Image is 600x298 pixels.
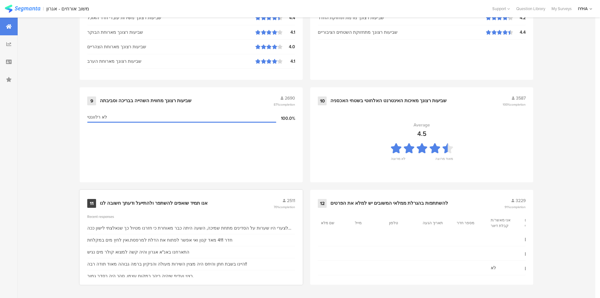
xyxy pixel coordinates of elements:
div: שביעות רצונך מרמת תחזוקת החדר [318,15,486,21]
div: 4.2 [513,15,526,21]
section: מספר חדר [457,220,485,226]
span: לא רלוונטי [87,114,107,120]
div: לצערי היו שערות על הסדינים מתחת שמיכה, השעה היתה כבר מאוחרת כי חזרנו מטיול כך שנאלצתי לישון ככה ו... [87,225,295,231]
div: 4.1 [283,29,295,36]
a: My Surveys [548,6,575,12]
span: כן [525,265,552,271]
span: 3229 [516,197,526,204]
section: מאשר לפרסם את חוות דעתי במדיה [525,217,553,229]
span: לא [491,265,518,271]
div: IYHA [578,6,588,12]
span: completion [510,102,526,107]
span: completion [510,205,526,209]
div: Recent responses [87,214,295,219]
div: 11 [87,199,96,208]
div: Support [492,4,510,14]
div: שביעות רצונך מאיכות האינטרנט האלחוטי בשטחי האכסניה [330,98,447,104]
span: 87% [274,102,295,107]
div: 4.4 [283,15,295,21]
div: לא מרוצה [391,156,405,165]
div: 10 [318,96,327,105]
div: 100.0% [276,115,295,122]
span: 100% [503,102,526,107]
div: 4.5 [417,129,426,138]
span: 70% [274,205,295,209]
div: מאוד מרוצה [435,156,453,165]
div: שביעות רצונך מארוחת הבוקר [87,29,255,36]
div: 12 [318,199,327,208]
div: Average [414,122,430,128]
section: מייל [355,220,383,226]
div: 9 [87,96,96,105]
span: 2690 [285,95,295,102]
div: 4.0 [283,44,295,50]
div: שביעות רצונך משירות עובדי חדר האוכל [87,15,255,21]
span: 91% [505,205,526,209]
div: שביעות רצונך מארוחת הערב [87,58,255,65]
div: שביעות רצונך מחווית השהייה בבריכה וסביבתה [100,98,191,104]
div: | [43,5,44,12]
span: כן [525,250,552,257]
span: 3587 [516,95,526,102]
a: Question Library [513,6,548,12]
div: שביעות רצונך מתחזוקת השטחים הציבוריים [318,29,486,36]
div: 4.4 [513,29,526,36]
section: שם מלא [321,220,349,226]
div: משוב אורחים - אגרון [46,6,89,12]
div: אנו תמיד שואפים להשתפר ולהתייעל ודעתך חשובה לנו [100,200,208,207]
span: 2511 [287,197,295,204]
div: היינו בשבת חתן והיחס היה מצוין השירות מעולה והניקיון ברמה גבוהה מאוד תודה רבה!! [87,261,247,267]
div: להשתתפות בהגרלת ממלאי המשובים יש למלא את הפרטים [330,200,448,207]
div: 4.1 [283,58,295,65]
img: segmanta logo [5,5,40,13]
span: כן [525,236,552,242]
div: התארחנו באנ"א אגרון והיה קשה למצוא קולר מים נגיש [87,249,189,255]
span: completion [279,102,295,107]
div: רצוי ועדיף שיהיה ביהכ במקום עצמו. סהכ היה בסדר גמור. [87,273,194,279]
span: completion [279,205,295,209]
div: חדר 411 מאד קטן ואי אפשר לפתוח את הדלת למרפסת.ואין לחץ מים במקלחת [87,237,232,243]
section: טלפון [389,220,417,226]
section: אני מאשר/ת קבלת דיוור [491,217,519,229]
section: תאריך הגעה [423,220,451,226]
div: שביעות רצונך מארוחת הצהריים [87,44,255,50]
